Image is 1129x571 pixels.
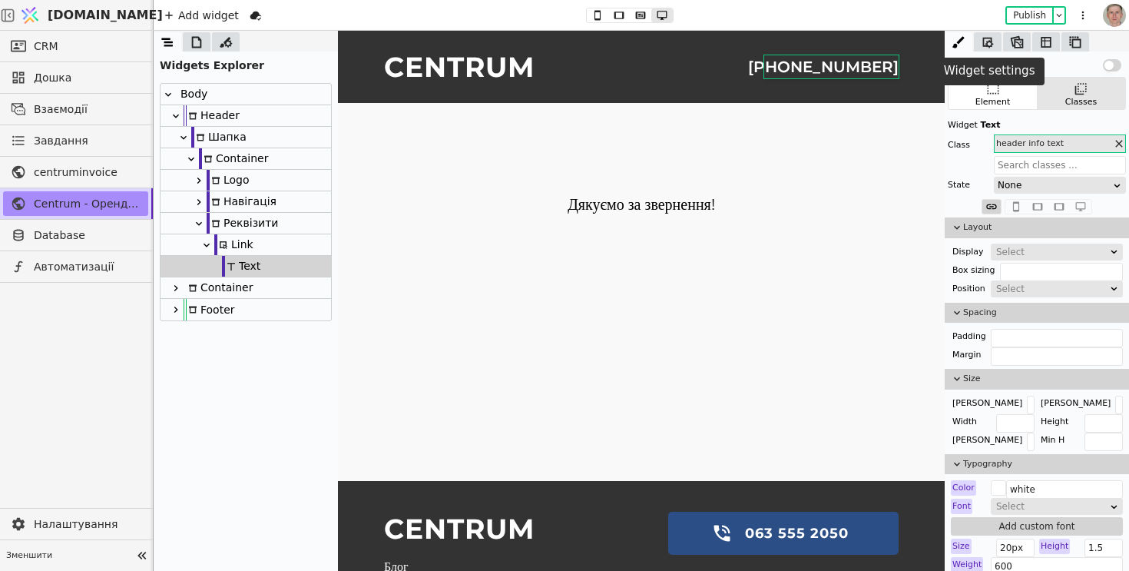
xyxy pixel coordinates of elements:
[951,263,997,278] div: Box sizing
[975,96,1011,109] div: Element
[161,299,331,320] div: Footer
[161,127,331,148] div: Шапка
[1039,414,1070,430] div: Height
[191,127,247,148] div: Шапка
[951,396,1024,411] div: [PERSON_NAME]
[951,480,976,496] div: Color
[18,1,41,30] img: Logo
[3,128,148,153] a: Завдання
[199,148,268,169] div: Container
[46,530,197,543] a: Блог
[963,221,1123,234] span: Layout
[3,34,148,58] a: CRM
[34,227,141,244] span: Database
[3,223,148,247] a: Database
[207,170,250,191] div: Logo
[15,1,154,30] a: [DOMAIN_NAME]
[963,307,1123,320] span: Spacing
[207,191,276,212] div: Навігація
[160,6,243,25] div: Add widget
[1039,539,1070,554] div: Height
[161,84,331,105] div: Body
[34,164,141,181] span: centruminvoice
[6,549,131,563] span: Зменшити
[951,281,987,297] div: Position
[161,191,331,213] div: Навігація
[951,433,1024,448] div: [PERSON_NAME]
[1039,396,1112,411] div: [PERSON_NAME]
[951,244,985,260] div: Display
[3,65,148,90] a: Дошка
[161,256,331,277] div: Text
[34,101,141,118] span: Взаємодії
[994,156,1126,174] input: Search classes ...
[330,481,561,524] a: 063 555 2050
[34,133,88,149] span: Завдання
[1039,433,1066,448] div: Min H
[154,51,338,74] div: Widgets Explorer
[161,213,331,234] div: Реквізити
[34,516,141,533] span: Налаштування
[951,539,972,554] div: Size
[951,517,1123,536] button: Add custom font
[184,277,253,298] div: Container
[1103,4,1126,27] img: 1560949290925-CROPPED-IMG_0201-2-.jpg
[161,277,331,299] div: Container
[951,499,972,514] div: Font
[34,259,141,275] span: Автоматизації
[998,178,1112,193] div: None
[948,134,970,156] div: Class
[3,512,148,536] a: Налаштування
[161,148,331,170] div: Container
[161,234,331,256] div: Link
[3,160,148,184] a: centruminvoice
[963,373,1123,386] span: Size
[994,134,1126,153] div: header info text
[207,213,278,234] div: Реквізити
[948,120,978,130] span: Widget
[399,481,518,524] div: 063 555 2050
[996,244,1107,260] div: Select
[951,329,988,344] div: Padding
[184,105,240,126] div: Header
[963,458,1123,471] span: Typography
[1065,96,1097,109] div: Classes
[3,191,148,216] a: Centrum - Оренда офісних приміщень
[948,178,970,193] div: State
[1007,8,1052,23] button: Publish
[338,31,945,571] iframe: To enrich screen reader interactions, please activate Accessibility in Grammarly extension settings
[978,120,1001,130] span: Text
[3,254,148,279] a: Автоматизації
[34,196,141,212] span: Centrum - Оренда офісних приміщень
[184,299,235,320] div: Footer
[3,97,148,121] a: Взаємодії
[222,256,260,277] div: Text
[996,281,1107,297] div: Select
[48,6,163,25] span: [DOMAIN_NAME]
[951,414,978,430] div: Width
[34,70,141,86] span: Дошка
[996,499,1107,514] div: Select
[161,105,331,127] div: Header
[34,38,58,55] span: CRM
[161,170,331,191] div: Logo
[951,347,983,363] div: Margin
[214,234,253,255] div: Link
[176,84,207,105] div: Body
[945,51,1129,74] div: Class explorer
